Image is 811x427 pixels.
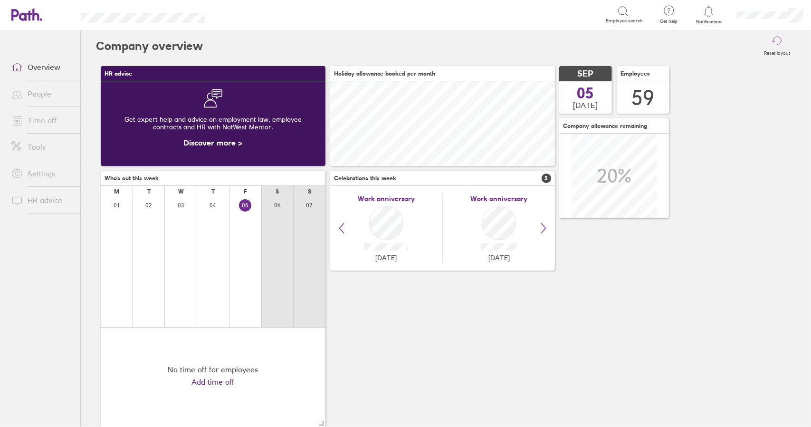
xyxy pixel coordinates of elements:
[4,191,80,210] a: HR advice
[105,70,132,77] span: HR advice
[358,195,415,203] span: Work anniversary
[244,188,247,195] div: F
[653,19,684,24] span: Get help
[488,254,510,262] span: [DATE]
[578,69,594,79] span: SEP
[4,164,80,183] a: Settings
[375,254,397,262] span: [DATE]
[231,10,255,19] div: Search
[114,188,119,195] div: M
[184,138,243,147] a: Discover more >
[178,188,184,195] div: W
[108,108,318,138] div: Get expert help and advice on employment law, employee contracts and HR with NatWest Mentor.
[334,175,396,182] span: Celebrations this week
[632,86,655,110] div: 59
[4,58,80,77] a: Overview
[192,378,235,386] a: Add time off
[758,48,796,56] label: Reset layout
[4,111,80,130] a: Time off
[606,18,643,24] span: Employee search
[334,70,435,77] span: Holiday allowance booked per month
[96,31,203,61] h2: Company overview
[4,137,80,156] a: Tools
[577,86,594,101] span: 05
[168,365,258,374] div: No time off for employees
[542,174,551,183] span: 5
[4,84,80,103] a: People
[620,70,650,77] span: Employees
[563,123,647,129] span: Company allowance remaining
[758,31,796,61] button: Reset layout
[211,188,215,195] div: T
[573,101,598,109] span: [DATE]
[276,188,279,195] div: S
[694,5,725,25] a: Notifications
[694,19,725,25] span: Notifications
[470,195,527,203] span: Work anniversary
[308,188,311,195] div: S
[105,175,159,182] span: Who's out this week
[147,188,151,195] div: T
